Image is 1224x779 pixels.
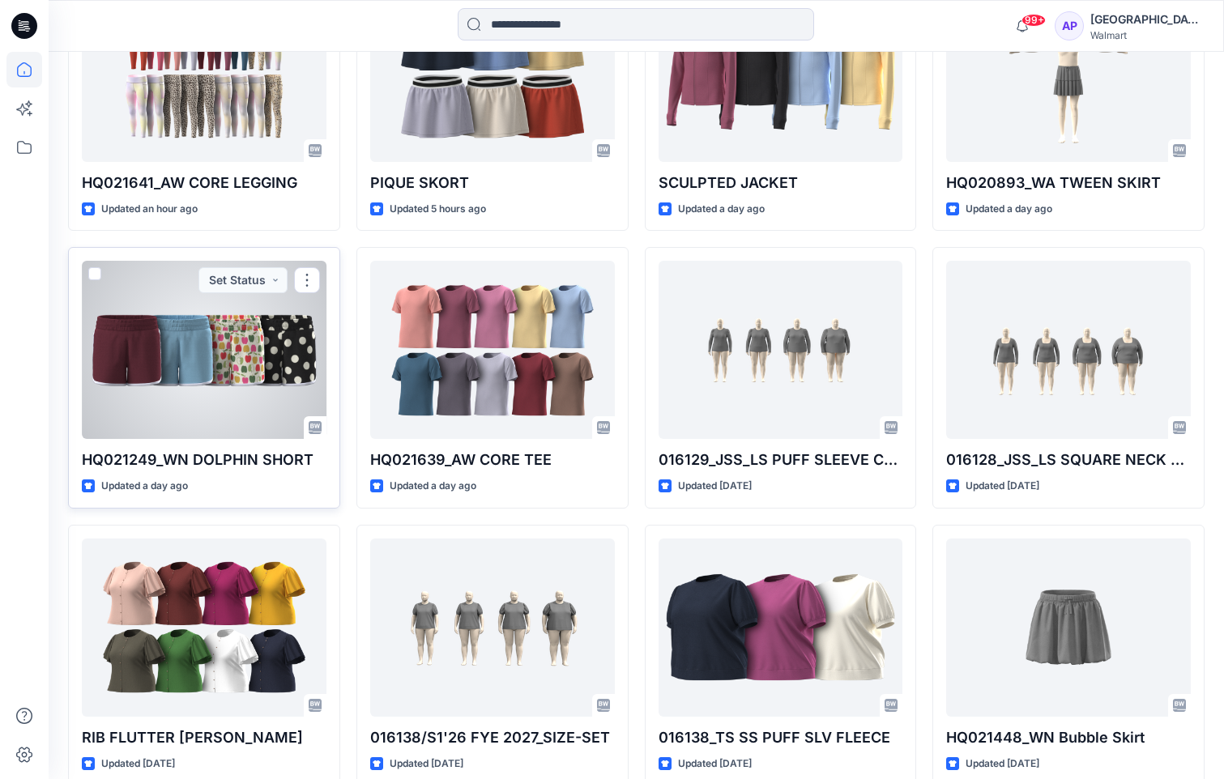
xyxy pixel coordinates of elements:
[678,478,752,495] p: Updated [DATE]
[101,201,198,218] p: Updated an hour ago
[946,538,1191,717] a: HQ021448_WN Bubble Skirt
[1055,11,1084,40] div: AP
[82,261,326,439] a: HQ021249_WN DOLPHIN SHORT
[659,538,903,717] a: 016138_TS SS PUFF SLV FLEECE
[1090,10,1204,29] div: [GEOGRAPHIC_DATA]
[946,172,1191,194] p: HQ020893_WA TWEEN SKIRT
[390,201,486,218] p: Updated 5 hours ago
[390,478,476,495] p: Updated a day ago
[370,449,615,471] p: HQ021639_AW CORE TEE
[659,172,903,194] p: SCULPTED JACKET
[966,756,1039,773] p: Updated [DATE]
[101,478,188,495] p: Updated a day ago
[678,756,752,773] p: Updated [DATE]
[659,261,903,439] a: 016129_JSS_LS PUFF SLEEVE CREW NECK TOP
[678,201,765,218] p: Updated a day ago
[966,201,1052,218] p: Updated a day ago
[82,538,326,717] a: RIB FLUTTER HENLEY
[370,261,615,439] a: HQ021639_AW CORE TEE
[946,726,1191,749] p: HQ021448_WN Bubble Skirt
[82,172,326,194] p: HQ021641_AW CORE LEGGING
[82,449,326,471] p: HQ021249_WN DOLPHIN SHORT
[946,449,1191,471] p: 016128_JSS_LS SQUARE NECK TOP
[370,172,615,194] p: PIQUE SKORT
[946,261,1191,439] a: 016128_JSS_LS SQUARE NECK TOP
[370,726,615,749] p: 016138/S1'26 FYE 2027_SIZE-SET
[370,538,615,717] a: 016138/S1'26 FYE 2027_SIZE-SET
[659,449,903,471] p: 016129_JSS_LS PUFF SLEEVE CREW NECK TOP
[1090,29,1204,41] div: Walmart
[659,726,903,749] p: 016138_TS SS PUFF SLV FLEECE
[1021,14,1046,27] span: 99+
[390,756,463,773] p: Updated [DATE]
[82,726,326,749] p: RIB FLUTTER [PERSON_NAME]
[101,756,175,773] p: Updated [DATE]
[966,478,1039,495] p: Updated [DATE]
